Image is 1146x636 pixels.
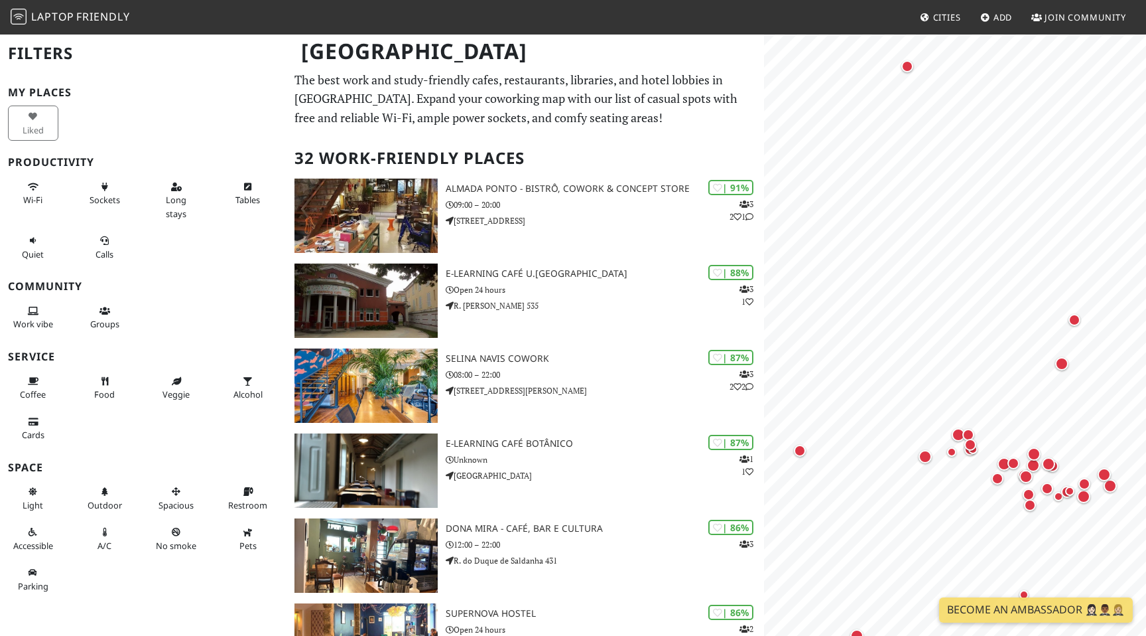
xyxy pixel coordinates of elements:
button: Work vibe [8,300,58,335]
a: e-learning Café U.Porto | 88% 31 e-learning Café U.[GEOGRAPHIC_DATA] Open 24 hours R. [PERSON_NAM... [286,264,764,338]
span: Friendly [76,9,129,24]
span: Work-friendly tables [235,194,260,206]
div: Map marker [1050,489,1066,505]
span: Smoke free [156,540,196,552]
p: R. do Duque de Saldanha 431 [446,554,764,567]
img: e-learning Café U.Porto [294,264,438,338]
a: Add [975,5,1018,29]
span: Food [94,388,115,400]
div: | 86% [708,605,753,620]
button: Outdoor [80,481,130,516]
span: Accessible [13,540,53,552]
p: Open 24 hours [446,623,764,636]
div: Map marker [1016,587,1032,603]
a: LaptopFriendly LaptopFriendly [11,6,130,29]
span: Stable Wi-Fi [23,194,42,206]
span: Pet friendly [239,540,257,552]
button: No smoke [151,521,202,556]
a: Selina Navis CoWork | 87% 322 Selina Navis CoWork 08:00 – 22:00 [STREET_ADDRESS][PERSON_NAME] [286,349,764,423]
span: Laptop [31,9,74,24]
div: Map marker [1020,486,1037,503]
div: | 87% [708,350,753,365]
h2: Filters [8,33,279,74]
div: Map marker [1039,455,1058,473]
p: [STREET_ADDRESS][PERSON_NAME] [446,384,764,397]
div: Map marker [1021,497,1039,514]
h3: E-learning Café Botânico [446,438,764,449]
button: Calls [80,230,130,265]
span: Restroom [228,499,267,511]
button: Groups [80,300,130,335]
div: | 88% [708,265,753,280]
span: Spacious [159,499,194,511]
img: E-learning Café Botânico [294,434,438,508]
div: Map marker [944,444,960,460]
div: Map marker [1044,457,1061,475]
div: Map marker [791,442,808,459]
span: Cities [933,11,961,23]
div: Map marker [1058,483,1076,501]
a: Join Community [1026,5,1131,29]
div: Map marker [1066,311,1083,329]
span: Air conditioned [97,540,111,552]
div: Map marker [989,470,1006,487]
a: Cities [915,5,966,29]
span: Video/audio calls [95,248,113,260]
span: Power sockets [90,194,120,206]
button: Veggie [151,370,202,406]
span: Quiet [22,248,44,260]
span: Group tables [90,318,119,330]
div: Map marker [949,426,968,444]
h3: Service [8,351,279,363]
div: Map marker [1017,467,1035,486]
button: A/C [80,521,130,556]
h3: Almada Ponto - Bistrô, Cowork & Concept Store [446,183,764,195]
div: Map marker [1076,475,1093,493]
button: Pets [223,521,273,556]
h3: My Places [8,86,279,99]
p: 1 1 [739,453,753,478]
p: 3 2 1 [730,198,753,223]
h3: Dona Mira - Café, Bar e Cultura [446,523,764,534]
p: 3 2 2 [730,368,753,393]
div: | 87% [708,435,753,450]
div: Map marker [1095,465,1114,484]
div: | 91% [708,180,753,195]
span: Alcohol [233,388,263,400]
span: Veggie [162,388,190,400]
button: Wi-Fi [8,176,58,211]
h3: Supernova Hostel [446,608,764,619]
span: Long stays [166,194,186,219]
span: Add [993,11,1013,23]
button: Alcohol [223,370,273,406]
div: Map marker [1052,355,1071,373]
p: 3 [739,538,753,550]
div: | 86% [708,520,753,535]
div: Map marker [1025,445,1043,463]
a: E-learning Café Botânico | 87% 11 E-learning Café Botânico Unknown [GEOGRAPHIC_DATA] [286,434,764,508]
h1: [GEOGRAPHIC_DATA] [290,33,761,70]
button: Long stays [151,176,202,224]
button: Parking [8,562,58,597]
span: People working [13,318,53,330]
img: LaptopFriendly [11,9,27,25]
p: Unknown [446,453,764,466]
button: Coffee [8,370,58,406]
h3: Productivity [8,156,279,169]
h3: Community [8,280,279,293]
div: Map marker [899,58,916,75]
span: Natural light [23,499,43,511]
button: Tables [223,176,273,211]
img: Dona Mira - Café, Bar e Cultura [294,518,438,593]
p: The best work and study-friendly cafes, restaurants, libraries, and hotel lobbies in [GEOGRAPHIC_... [294,70,756,127]
div: Map marker [995,455,1013,473]
h3: Selina Navis CoWork [446,353,764,364]
div: Map marker [1024,456,1043,475]
button: Light [8,481,58,516]
span: Parking [18,580,48,592]
div: Map marker [1015,467,1033,484]
h3: Space [8,461,279,474]
button: Food [80,370,130,406]
button: Accessible [8,521,58,556]
p: 09:00 – 20:00 [446,199,764,211]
